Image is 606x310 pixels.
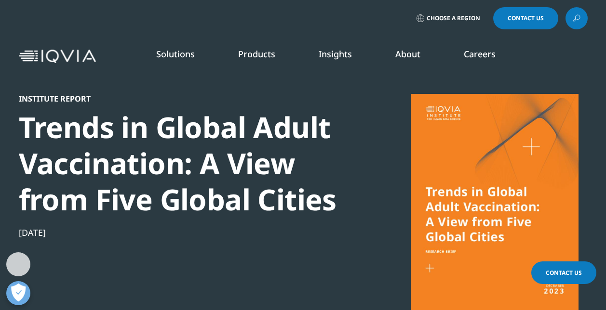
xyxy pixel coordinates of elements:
span: Contact Us [508,15,544,21]
button: Open Preferences [6,281,30,305]
span: Choose a Region [427,14,480,22]
div: Institute Report [19,94,350,103]
span: Contact Us [546,269,582,277]
a: Contact Us [531,261,596,284]
div: Trends in Global Adult Vaccination: A View from Five Global Cities [19,109,350,218]
a: Insights [319,48,352,60]
img: IQVIA Healthcare Information Technology and Pharma Clinical Research Company [19,50,96,64]
a: Solutions [156,48,195,60]
a: About [395,48,420,60]
a: Contact Us [493,7,558,29]
a: Products [238,48,275,60]
a: Careers [464,48,496,60]
div: [DATE] [19,227,350,238]
nav: Primary [100,34,588,79]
